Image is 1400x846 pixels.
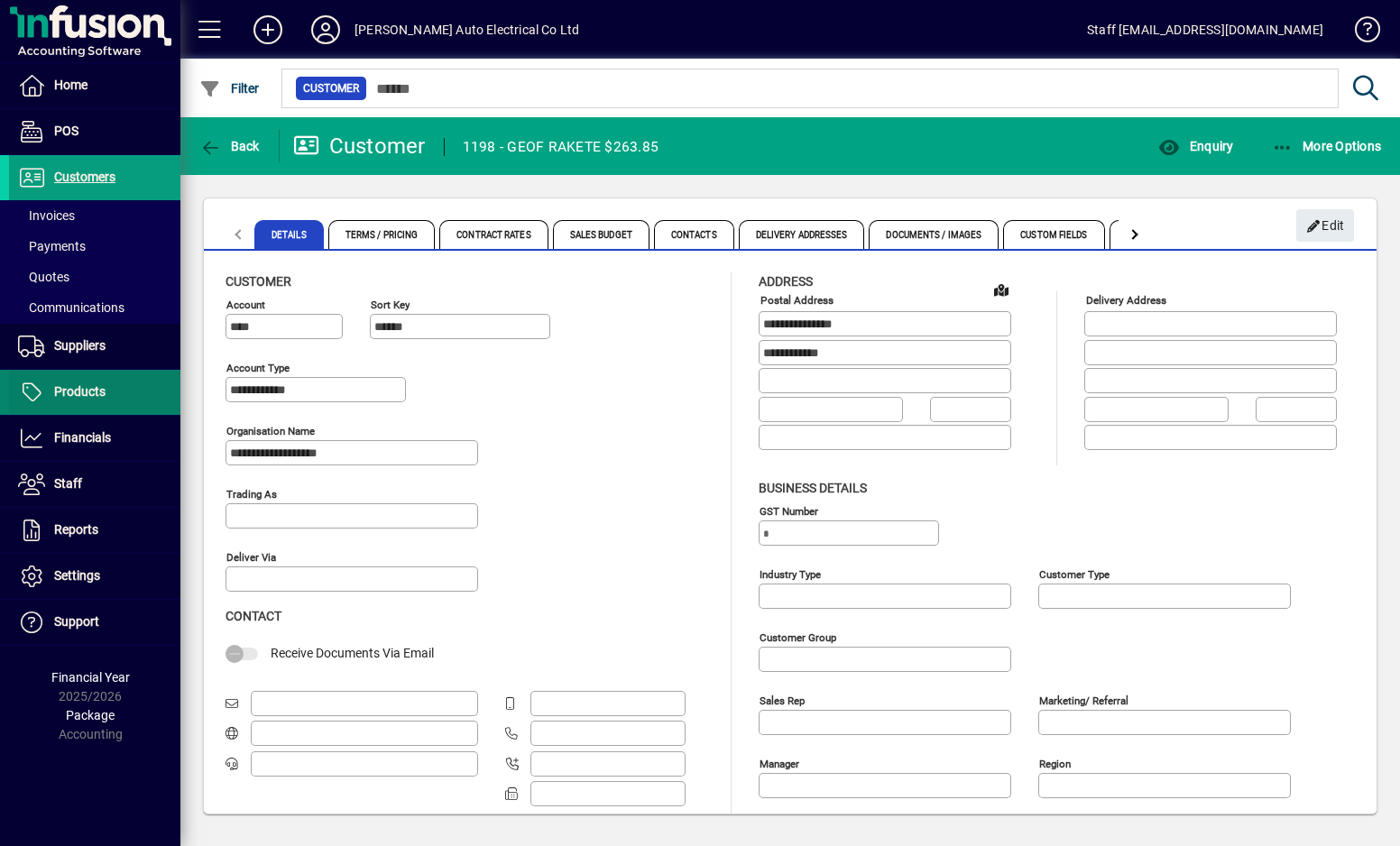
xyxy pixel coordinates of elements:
span: Details [254,220,324,249]
span: Communications [18,300,124,315]
span: Terms / Pricing [328,220,436,249]
span: Edit [1306,211,1345,241]
a: Products [9,370,180,415]
mat-label: Account Type [226,362,290,374]
span: Customer [303,79,359,97]
span: Contacts [654,220,734,249]
a: Payments [9,231,180,262]
span: Custom Fields [1003,220,1104,249]
mat-label: Industry type [760,567,821,580]
span: More Options [1272,139,1382,153]
button: More Options [1267,130,1386,162]
mat-label: Customer type [1039,567,1110,580]
span: Documents / Images [869,220,999,249]
a: Settings [9,554,180,599]
span: Customer [226,274,291,289]
span: Enquiry [1158,139,1233,153]
span: Address [759,274,813,289]
a: POS [9,109,180,154]
button: Enquiry [1154,130,1238,162]
mat-label: Sales rep [760,694,805,706]
mat-label: Organisation name [226,425,315,437]
a: Invoices [9,200,180,231]
span: Business details [759,481,867,495]
span: Suppliers [54,338,106,353]
span: Financial Year [51,670,130,685]
mat-label: Manager [760,757,799,769]
button: Back [195,130,264,162]
span: POS [54,124,78,138]
mat-label: Deliver via [226,551,276,564]
a: Communications [9,292,180,323]
span: Financials [54,430,111,445]
mat-label: Marketing/ Referral [1039,694,1128,706]
a: Knowledge Base [1341,4,1377,62]
button: Add [239,14,297,46]
a: Reports [9,508,180,553]
div: Customer [293,132,426,161]
span: Prompts [1110,220,1186,249]
span: Staff [54,476,82,491]
span: Payments [18,239,86,253]
span: Reports [54,522,98,537]
a: Staff [9,462,180,507]
div: [PERSON_NAME] Auto Electrical Co Ltd [355,15,579,44]
span: Quotes [18,270,69,284]
a: Home [9,63,180,108]
div: 1198 - GEOF RAKETE $263.85 [463,133,659,161]
span: Invoices [18,208,75,223]
span: Settings [54,568,100,583]
a: Financials [9,416,180,461]
span: Support [54,614,99,629]
span: Customers [54,170,115,184]
mat-label: Sort key [371,299,410,311]
span: Home [54,78,87,92]
div: Staff [EMAIL_ADDRESS][DOMAIN_NAME] [1087,15,1323,44]
mat-label: Region [1039,757,1071,769]
a: Suppliers [9,324,180,369]
span: Sales Budget [553,220,649,249]
span: Back [199,139,260,153]
a: Quotes [9,262,180,292]
span: Contract Rates [439,220,548,249]
a: Support [9,600,180,645]
mat-label: Customer group [760,630,836,643]
mat-label: Account [226,299,265,311]
button: Profile [297,14,355,46]
span: Filter [199,81,260,96]
button: Edit [1296,209,1354,242]
mat-label: Trading as [226,488,277,501]
span: Package [66,708,115,722]
button: Filter [195,72,264,105]
app-page-header-button: Back [180,130,280,162]
a: View on map [987,275,1016,304]
span: Contact [226,609,281,623]
mat-label: GST Number [760,504,818,517]
span: Delivery Addresses [739,220,865,249]
span: Products [54,384,106,399]
span: Receive Documents Via Email [271,646,434,660]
